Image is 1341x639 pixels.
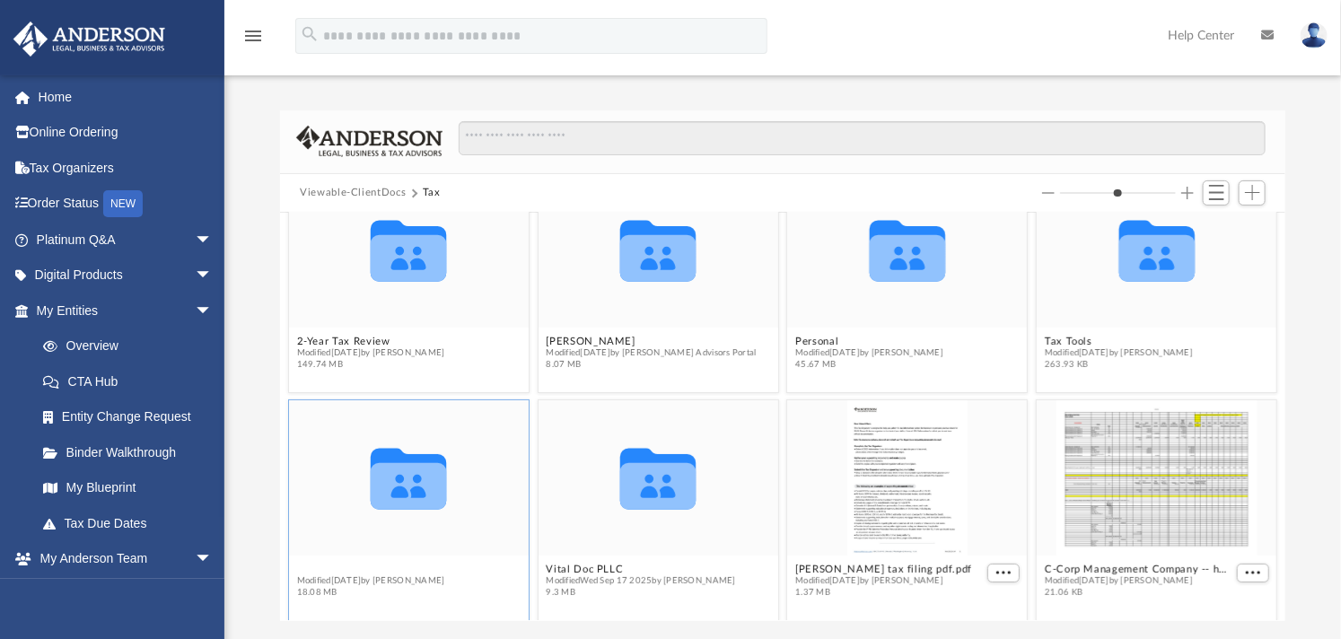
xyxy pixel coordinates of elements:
a: Online Ordering [13,115,240,151]
a: Binder Walkthrough [25,434,240,470]
button: Switch to List View [1203,180,1230,206]
span: Modified [DATE] by [PERSON_NAME] [1045,575,1233,587]
a: Platinum Q&Aarrow_drop_down [13,222,240,258]
a: Home [13,79,240,115]
button: [PERSON_NAME] tax filing pdf.pdf [795,564,972,575]
button: Viewable-ClientDocs [300,185,406,201]
span: arrow_drop_down [195,258,231,294]
button: VISTA LLC [297,564,445,575]
a: My Anderson Team [25,576,222,612]
a: My Blueprint [25,470,231,506]
a: Order StatusNEW [13,186,240,223]
span: arrow_drop_down [195,541,231,578]
input: Column size [1060,187,1176,199]
span: Modified [DATE] by [PERSON_NAME] [795,347,943,359]
a: menu [242,34,264,47]
span: Modified [DATE] by [PERSON_NAME] [297,575,445,587]
span: 18.08 MB [297,587,445,599]
span: 9.3 MB [547,587,736,599]
button: Increase column size [1181,187,1194,199]
span: 1.37 MB [795,587,972,599]
img: Anderson Advisors Platinum Portal [8,22,171,57]
a: Digital Productsarrow_drop_down [13,258,240,293]
button: Personal [795,336,943,347]
button: More options [987,564,1020,582]
span: 8.07 MB [547,359,757,371]
a: My Anderson Teamarrow_drop_down [13,541,231,577]
span: 45.67 MB [795,359,943,371]
span: arrow_drop_down [195,293,231,329]
i: menu [242,25,264,47]
a: Tax Due Dates [25,505,240,541]
div: NEW [103,190,143,217]
button: C-Corp Management Company -- how to record rental LLC activity and Corp activity [DATE].xlsx [1045,564,1233,575]
a: Entity Change Request [25,399,240,435]
button: [PERSON_NAME] [547,336,757,347]
div: grid [280,213,1285,620]
i: search [300,24,320,44]
input: Search files and folders [459,121,1266,155]
button: Add [1239,180,1266,206]
span: Modified [DATE] by [PERSON_NAME] [1045,347,1193,359]
a: Overview [25,328,240,364]
span: arrow_drop_down [195,222,231,258]
img: User Pic [1301,22,1328,48]
span: Modified [DATE] by [PERSON_NAME] [795,575,972,587]
span: 263.93 KB [1045,359,1193,371]
span: Modified Wed Sep 17 2025 by [PERSON_NAME] [547,575,736,587]
span: Modified [DATE] by [PERSON_NAME] [297,347,445,359]
span: 21.06 KB [1045,587,1233,599]
button: Vital Doc PLLC [547,564,736,575]
a: Tax Organizers [13,150,240,186]
button: 2-Year Tax Review [297,336,445,347]
span: Modified [DATE] by [PERSON_NAME] Advisors Portal [547,347,757,359]
button: Tax [423,185,441,201]
button: Tax Tools [1045,336,1193,347]
button: Decrease column size [1042,187,1055,199]
a: My Entitiesarrow_drop_down [13,293,240,328]
a: CTA Hub [25,363,240,399]
span: 149.74 MB [297,359,445,371]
